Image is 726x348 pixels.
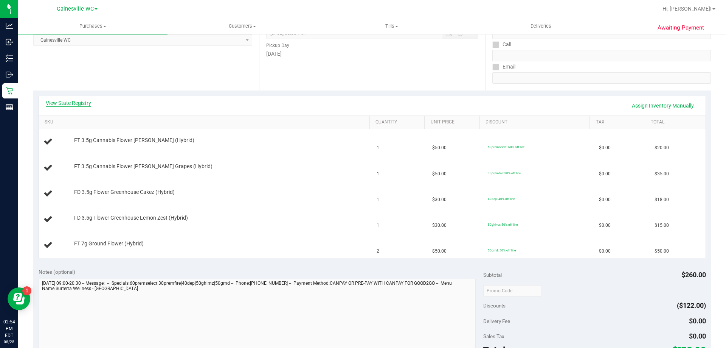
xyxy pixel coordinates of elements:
span: FD 3.5g Flower Greenhouse Cakez (Hybrid) [74,189,175,196]
span: Awaiting Payment [658,23,704,32]
p: 08/25 [3,339,15,345]
iframe: Resource center unread badge [22,286,31,295]
span: $18.00 [655,196,669,203]
span: 1 [377,196,379,203]
span: $20.00 [655,144,669,151]
span: 1 [377,170,379,178]
span: FT 3.5g Cannabis Flower [PERSON_NAME] (Hybrid) [74,137,194,144]
span: Sales Tax [483,333,504,339]
span: Discounts [483,299,506,312]
a: Tills [317,18,466,34]
inline-svg: Outbound [6,71,13,78]
inline-svg: Reports [6,103,13,111]
a: Unit Price [431,119,477,125]
inline-svg: Inbound [6,38,13,46]
div: [DATE] [266,50,478,58]
span: Deliveries [520,23,562,30]
span: $15.00 [655,222,669,229]
label: Pickup Day [266,42,289,49]
a: Quantity [375,119,422,125]
inline-svg: Inventory [6,55,13,62]
span: Notes (optional) [39,269,75,275]
span: $0.00 [599,222,611,229]
span: $30.00 [432,222,447,229]
span: $50.00 [432,144,447,151]
span: FT 3.5g Cannabis Flower [PERSON_NAME] Grapes (Hybrid) [74,163,213,170]
span: Hi, [PERSON_NAME]! [662,6,712,12]
span: $0.00 [599,170,611,178]
span: 1 [377,144,379,151]
a: Customers [168,18,317,34]
span: $50.00 [432,248,447,255]
span: 30premfire: 30% off line [488,171,521,175]
span: FD 3.5g Flower Greenhouse Lemon Zest (Hybrid) [74,214,188,222]
span: Customers [168,23,316,30]
p: 02:54 PM EDT [3,318,15,339]
span: FT 7g Ground Flower (Hybrid) [74,240,144,247]
span: 50ghlmz: 50% off line [488,223,518,226]
span: $35.00 [655,170,669,178]
span: $0.00 [689,317,706,325]
span: 1 [377,222,379,229]
span: 60premselect: 60% off line [488,145,524,149]
span: 40dep: 40% off line [488,197,515,201]
inline-svg: Retail [6,87,13,95]
span: $0.00 [599,248,611,255]
span: Delivery Fee [483,318,510,324]
label: Email [492,61,515,72]
span: 2 [377,248,379,255]
span: Tills [317,23,466,30]
a: View State Registry [46,99,91,107]
input: Format: (999) 999-9999 [492,50,711,61]
span: $0.00 [599,196,611,203]
span: $0.00 [689,332,706,340]
span: Subtotal [483,272,502,278]
a: Deliveries [466,18,616,34]
span: $30.00 [432,196,447,203]
a: SKU [45,119,366,125]
span: 50grnd: 50% off line [488,248,516,252]
span: $0.00 [599,144,611,151]
span: $50.00 [655,248,669,255]
a: Total [651,119,697,125]
span: ($122.00) [677,301,706,309]
input: Promo Code [483,285,542,297]
a: Discount [486,119,587,125]
span: Purchases [18,23,168,30]
a: Assign Inventory Manually [627,99,699,112]
a: Tax [596,119,642,125]
iframe: Resource center [8,287,30,310]
span: $260.00 [681,271,706,279]
inline-svg: Analytics [6,22,13,30]
span: Gainesville WC [57,6,94,12]
a: Purchases [18,18,168,34]
label: Call [492,39,511,50]
span: $50.00 [432,170,447,178]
